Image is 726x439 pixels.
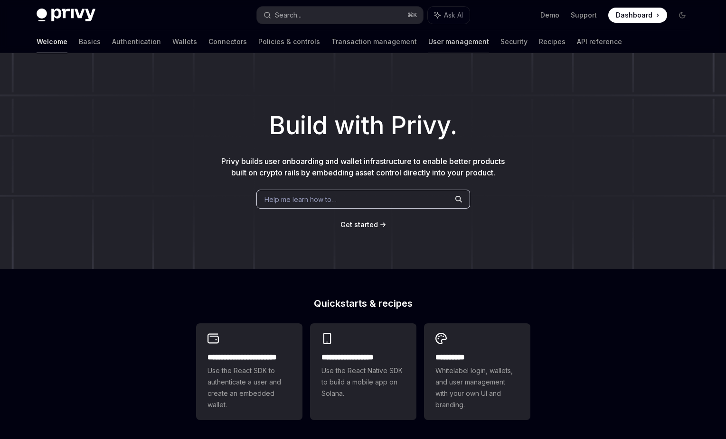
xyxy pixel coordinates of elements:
a: API reference [577,30,622,53]
a: Security [500,30,528,53]
span: Ask AI [444,10,463,20]
a: Wallets [172,30,197,53]
a: Dashboard [608,8,667,23]
h2: Quickstarts & recipes [196,299,530,308]
a: **** **** **** ***Use the React Native SDK to build a mobile app on Solana. [310,323,416,420]
div: Search... [275,9,302,21]
a: Recipes [539,30,566,53]
button: Ask AI [428,7,470,24]
span: Use the React SDK to authenticate a user and create an embedded wallet. [207,365,291,411]
span: Whitelabel login, wallets, and user management with your own UI and branding. [435,365,519,411]
span: Privy builds user onboarding and wallet infrastructure to enable better products built on crypto ... [221,156,505,177]
span: ⌘ K [407,11,417,19]
a: Authentication [112,30,161,53]
a: Connectors [208,30,247,53]
span: Help me learn how to… [264,194,337,204]
a: **** *****Whitelabel login, wallets, and user management with your own UI and branding. [424,323,530,420]
a: Support [571,10,597,20]
img: dark logo [37,9,95,22]
a: Welcome [37,30,67,53]
span: Get started [340,220,378,229]
a: Policies & controls [258,30,320,53]
h1: Build with Privy. [15,107,711,144]
button: Toggle dark mode [675,8,690,23]
span: Dashboard [616,10,652,20]
a: Get started [340,220,378,229]
a: User management [428,30,489,53]
a: Transaction management [331,30,417,53]
a: Basics [79,30,101,53]
button: Search...⌘K [257,7,423,24]
a: Demo [540,10,559,20]
span: Use the React Native SDK to build a mobile app on Solana. [321,365,405,399]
